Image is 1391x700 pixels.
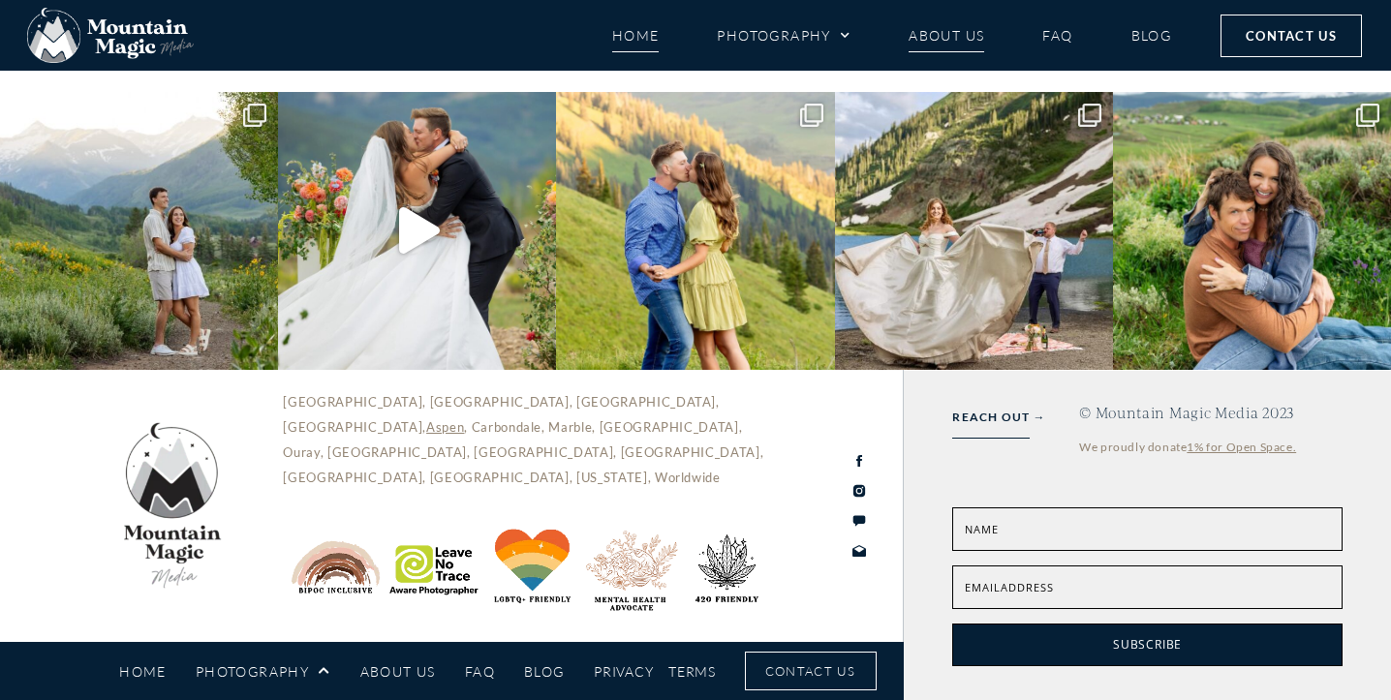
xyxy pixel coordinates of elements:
[1113,636,1182,653] span: Subscribe
[952,407,1045,428] a: REACH OUT →
[1078,104,1101,127] svg: Clone
[27,8,194,64] img: Mountain Magic Media photography logo Crested Butte Photographer
[119,654,167,688] a: Home
[745,652,877,690] a: Contact Us
[426,419,464,435] a: Aspen
[909,18,984,52] a: About Us
[1131,18,1172,52] a: Blog
[360,654,436,688] a: About Us
[835,92,1113,370] a: Clone
[1187,440,1296,454] a: 1% for Open Space.
[1356,104,1379,127] svg: Clone
[196,654,331,688] a: Photography
[1221,15,1362,57] a: Contact Us
[717,18,850,52] a: Photography
[965,580,1001,594] span: Email
[668,659,716,684] a: Terms
[992,522,999,536] span: e
[612,18,1172,52] nav: Menu
[1042,18,1072,52] a: FAQ
[765,660,856,682] span: Contact Us
[835,92,1113,370] img: Consider this our checklist, our heart’s wishlist, for your incredible wedding day: - We hope you...
[399,207,440,254] svg: Play
[243,104,266,127] svg: Clone
[524,654,565,688] a: Blog
[800,104,823,127] svg: Clone
[1113,92,1391,370] a: Clone
[278,92,556,370] img: Snippets from @megan.schindler16 & @jnoah.schindler #crestedbuttewedding 🤍 Planning, Design, Rent...
[1079,436,1343,459] div: We proudly donate
[556,92,834,370] a: Clone
[556,92,834,370] img: So thrilled to be celebrating Megan & Noah today! We’ve been a little MIA off insta this summer, ...
[1113,92,1391,370] img: Celebrated 5 years of marriage yesterday, and dang how lucky are we that it just keeps getting be...
[1246,25,1337,46] span: Contact Us
[465,654,495,688] a: FAQ
[952,624,1343,667] button: Subscribe
[965,522,992,536] span: Nam
[1001,580,1054,594] span: address
[612,18,660,52] a: Home
[1079,405,1343,421] h4: © Mountain Magic Media 2023
[119,654,565,688] nav: Menu
[283,389,781,490] p: [GEOGRAPHIC_DATA], [GEOGRAPHIC_DATA], [GEOGRAPHIC_DATA], [GEOGRAPHIC_DATA], , Carbondale, Marble,...
[278,92,556,370] a: Play
[594,659,653,684] a: Privacy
